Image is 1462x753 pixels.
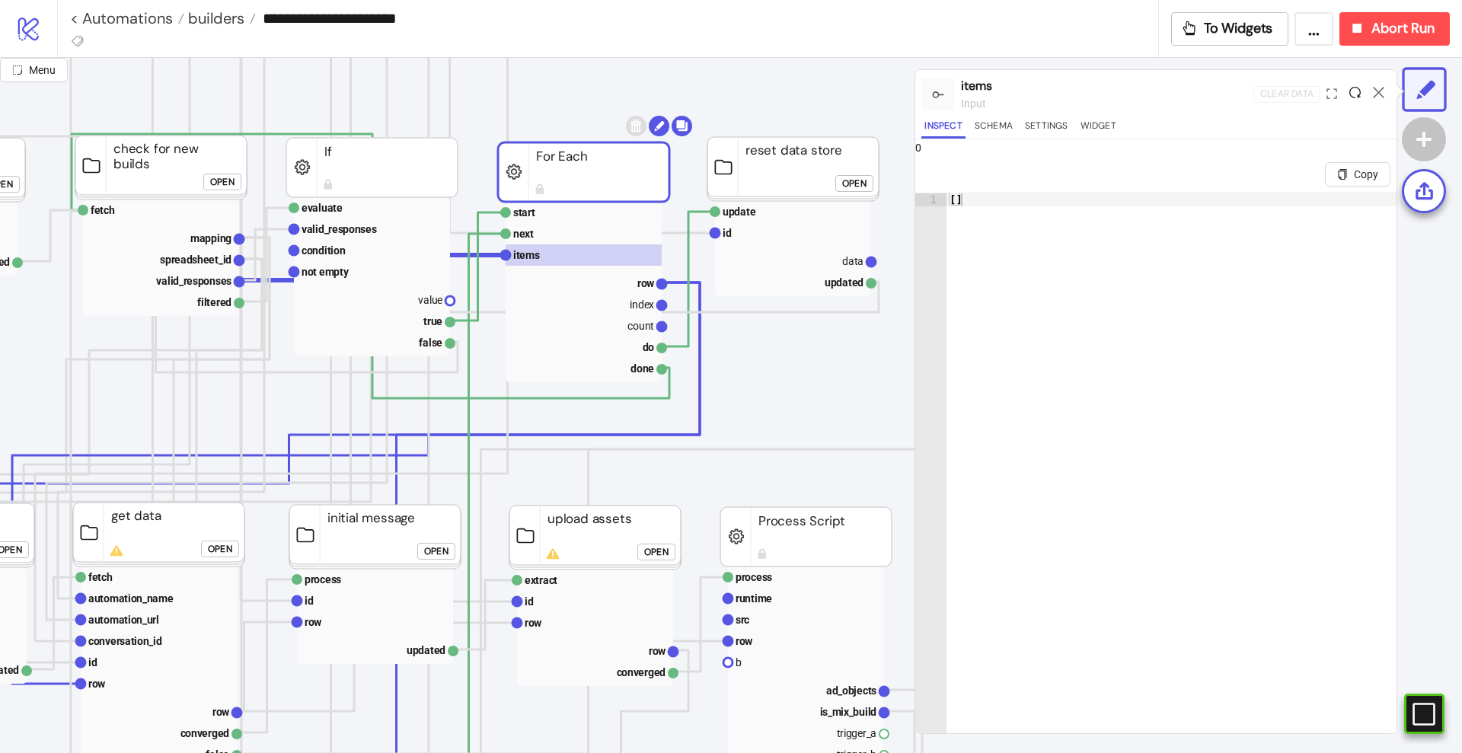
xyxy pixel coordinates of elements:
[921,118,965,139] button: Inspect
[91,204,115,216] text: fetch
[644,544,669,561] div: Open
[1171,12,1289,46] button: To Widgets
[842,255,863,267] text: data
[160,254,231,266] text: spreadsheet_id
[961,95,1253,112] div: input
[1325,162,1390,187] button: Copy
[1204,20,1273,37] span: To Widgets
[424,543,448,560] div: Open
[88,656,97,668] text: id
[302,223,377,235] text: valid_responses
[513,206,535,219] text: start
[156,275,231,287] text: valid_responses
[525,595,534,608] text: id
[305,595,314,607] text: id
[630,298,654,311] text: index
[184,11,256,26] a: builders
[826,684,876,697] text: ad_objects
[88,635,162,647] text: conversation_id
[842,175,867,193] div: Open
[820,706,877,718] text: is_mix_build
[12,65,23,75] span: radius-bottomright
[723,227,732,239] text: id
[203,174,241,190] button: Open
[1354,168,1378,180] span: Copy
[835,175,873,192] button: Open
[29,64,56,76] span: Menu
[417,543,455,560] button: Open
[513,228,534,240] text: next
[302,202,343,214] text: evaluate
[302,266,350,278] text: not empty
[1022,118,1071,139] button: Settings
[525,617,542,629] text: row
[627,320,654,332] text: count
[736,635,753,647] text: row
[210,174,235,191] div: Open
[88,592,174,605] text: automation_name
[302,244,346,257] text: condition
[915,193,946,206] div: 1
[418,294,442,306] text: value
[649,645,666,657] text: row
[736,592,772,605] text: runtime
[723,206,756,218] text: update
[1077,118,1119,139] button: Widget
[972,118,1016,139] button: Schema
[513,249,540,261] text: items
[1326,88,1337,99] span: expand
[305,573,341,585] text: process
[736,614,749,626] text: src
[88,571,113,583] text: fetch
[915,139,1397,733] div: 0
[190,232,231,244] text: mapping
[736,656,742,668] text: b
[208,541,232,558] div: Open
[1339,12,1450,46] button: Abort Run
[1337,169,1348,180] span: copy
[212,706,230,718] text: row
[70,11,184,26] a: < Automations
[961,76,1253,95] div: items
[1294,12,1333,46] button: ...
[525,574,557,586] text: extract
[637,544,675,560] button: Open
[1371,20,1435,37] span: Abort Run
[88,614,159,626] text: automation_url
[305,616,322,628] text: row
[736,571,772,583] text: process
[201,541,239,557] button: Open
[637,277,655,289] text: row
[184,8,244,28] span: builders
[88,678,106,690] text: row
